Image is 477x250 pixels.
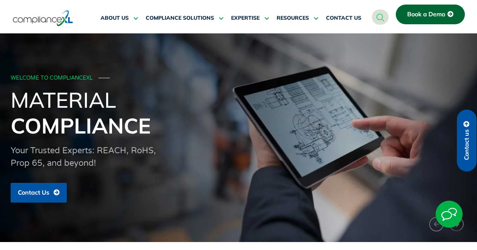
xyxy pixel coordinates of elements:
span: COMPLIANCE SOLUTIONS [146,15,214,22]
img: logo-one.svg [13,9,73,27]
a: RESOURCES [277,9,318,27]
span: CONTACT US [326,15,361,22]
span: Compliance [11,112,151,139]
span: Contact Us [18,189,49,196]
a: CONTACT US [326,9,361,27]
a: COMPLIANCE SOLUTIONS [146,9,224,27]
a: Book a Demo [396,5,465,24]
span: Your Trusted Experts: REACH, RoHS, Prop 65, and beyond! [11,146,156,168]
a: Contact us [457,110,477,171]
span: Book a Demo [407,11,445,18]
a: EXPERTISE [231,9,269,27]
span: EXPERTISE [231,15,260,22]
span: ABOUT US [101,15,129,22]
span: Contact us [463,129,470,160]
a: navsearch-button [372,9,389,25]
a: Contact Us [11,183,67,203]
h1: Material [11,87,466,138]
div: WELCOME TO COMPLIANCEXL [11,75,464,82]
img: Start Chat [436,201,463,228]
span: RESOURCES [277,15,309,22]
span: ─── [98,75,110,81]
a: ABOUT US [101,9,138,27]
